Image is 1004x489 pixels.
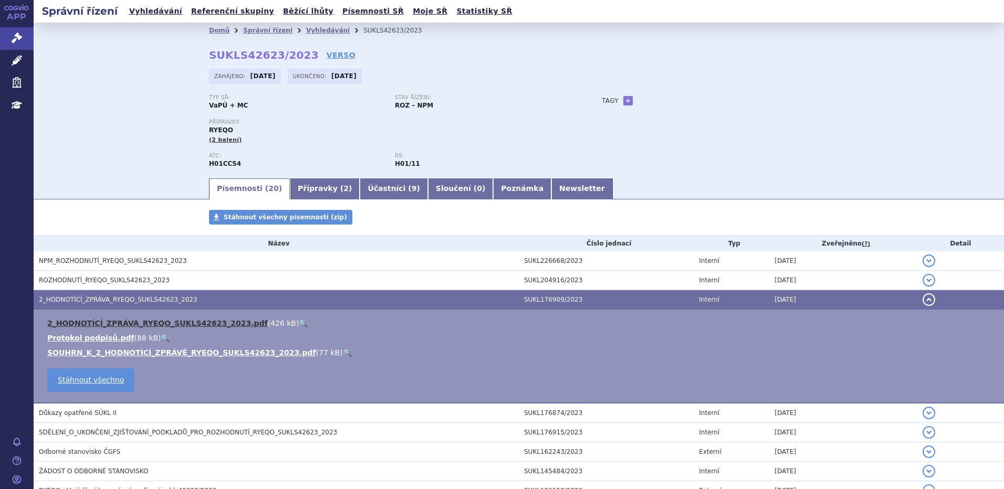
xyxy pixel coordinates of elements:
span: ŽÁDOST O ODBORNÉ STANOVISKO [39,467,148,475]
span: Interní [699,467,719,475]
a: Účastníci (9) [360,178,427,199]
span: Odborné stanovisko ČGFS [39,448,120,455]
td: SUKL226668/2023 [519,251,694,271]
span: 2 [343,184,349,193]
a: 🔍 [343,348,352,357]
th: Typ [694,236,769,251]
span: ROZHODNUTÍ_RYEQO_SUKLS42623_2023 [39,277,170,284]
strong: SUKLS42623/2023 [209,49,319,61]
strong: VaPÚ + MC [209,102,248,109]
a: Stáhnout všechny písemnosti (zip) [209,210,352,225]
h2: Správní řízení [34,4,126,18]
li: ( ) [47,333,993,343]
th: Detail [917,236,1004,251]
a: Běžící lhůty [280,4,337,18]
p: RS: [395,153,570,159]
button: detail [923,274,935,286]
button: detail [923,293,935,306]
strong: [DATE] [331,72,357,80]
a: Vyhledávání [126,4,185,18]
button: detail [923,445,935,458]
button: detail [923,407,935,419]
a: + [623,96,633,105]
button: detail [923,254,935,267]
p: Přípravky: [209,119,581,125]
span: 0 [477,184,482,193]
span: Interní [699,409,719,417]
li: SUKLS42623/2023 [363,23,435,38]
span: 77 kB [319,348,340,357]
td: [DATE] [769,462,917,481]
span: 88 kB [137,334,158,342]
td: [DATE] [769,271,917,290]
td: SUKL176909/2023 [519,290,694,310]
td: SUKL162243/2023 [519,442,694,462]
a: Moje SŘ [410,4,451,18]
strong: relugolix, estradiol a norethisteron [395,160,420,167]
td: SUKL204916/2023 [519,271,694,290]
button: detail [923,426,935,439]
a: Sloučení (0) [428,178,493,199]
th: Název [34,236,519,251]
td: [DATE] [769,403,917,423]
span: 426 kB [270,319,296,327]
th: Zveřejněno [769,236,917,251]
span: 20 [268,184,278,193]
h3: Tagy [602,94,619,107]
a: Poznámka [493,178,551,199]
strong: ROZ – NPM [395,102,433,109]
abbr: (?) [862,240,870,248]
a: Stáhnout všechno [47,368,134,392]
th: Číslo jednací [519,236,694,251]
span: NPM_ROZHODNUTÍ_RYEQO_SUKLS42623_2023 [39,257,187,264]
td: [DATE] [769,290,917,310]
a: 2_HODNOTÍCÍ_ZPRÁVA_RYEQO_SUKLS42623_2023.pdf [47,319,268,327]
td: SUKL176874/2023 [519,403,694,423]
span: 9 [412,184,417,193]
td: SUKL176915/2023 [519,423,694,442]
span: Interní [699,277,719,284]
a: 🔍 [299,319,308,327]
a: VERSO [327,50,355,60]
td: SUKL145484/2023 [519,462,694,481]
span: Důkazy opatřené SÚKL II [39,409,117,417]
td: [DATE] [769,442,917,462]
button: detail [923,465,935,477]
span: (2 balení) [209,136,242,143]
a: Přípravky (2) [290,178,360,199]
a: 🔍 [161,334,170,342]
p: Typ SŘ: [209,94,384,101]
span: Interní [699,257,719,264]
span: Interní [699,296,719,303]
a: Protokol podpisů.pdf [47,334,134,342]
td: [DATE] [769,423,917,442]
li: ( ) [47,318,993,328]
span: Zahájeno: [214,72,247,80]
p: ATC: [209,153,384,159]
p: Stav řízení: [395,94,570,101]
span: Stáhnout všechny písemnosti (zip) [224,214,347,221]
li: ( ) [47,347,993,358]
a: Písemnosti SŘ [339,4,407,18]
a: Referenční skupiny [188,4,277,18]
a: Vyhledávání [306,27,350,34]
span: SDĚLENÍ_O_UKONČENÍ_ZJIŠŤOVÁNÍ_PODKLADŮ_PRO_ROZHODNUTÍ_RYEQO_SUKLS42623_2023 [39,429,337,436]
a: Písemnosti (20) [209,178,290,199]
a: Správní řízení [243,27,292,34]
a: Newsletter [551,178,613,199]
span: Interní [699,429,719,436]
a: SOUHRN_K_2_HODNOTÍCÍ_ZPRÁVĚ_RYEQO_SUKLS42623_2023.pdf [47,348,316,357]
span: Ukončeno: [293,72,329,80]
strong: [DATE] [250,72,276,80]
span: RYEQO [209,126,233,134]
a: Statistiky SŘ [453,4,515,18]
span: Externí [699,448,721,455]
strong: RELUGOLIX, ESTRADIOL A NORETHISTERON [209,160,241,167]
a: Domů [209,27,229,34]
td: [DATE] [769,251,917,271]
span: 2_HODNOTÍCÍ_ZPRÁVA_RYEQO_SUKLS42623_2023 [39,296,197,303]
